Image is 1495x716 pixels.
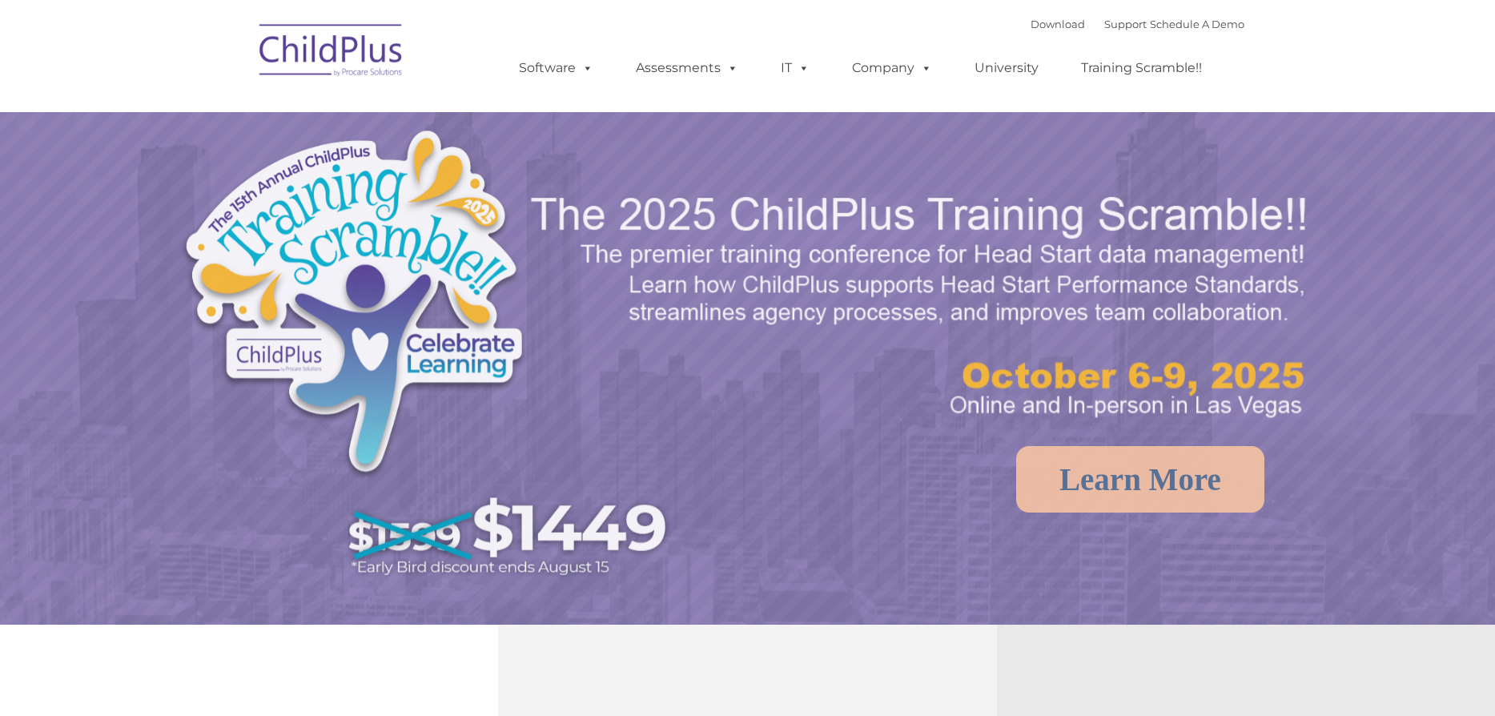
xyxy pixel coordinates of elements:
[1016,446,1264,513] a: Learn More
[765,52,826,84] a: IT
[1031,18,1244,30] font: |
[836,52,948,84] a: Company
[1065,52,1218,84] a: Training Scramble!!
[503,52,609,84] a: Software
[620,52,754,84] a: Assessments
[1104,18,1147,30] a: Support
[958,52,1055,84] a: University
[1150,18,1244,30] a: Schedule A Demo
[251,13,412,93] img: ChildPlus by Procare Solutions
[1031,18,1085,30] a: Download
